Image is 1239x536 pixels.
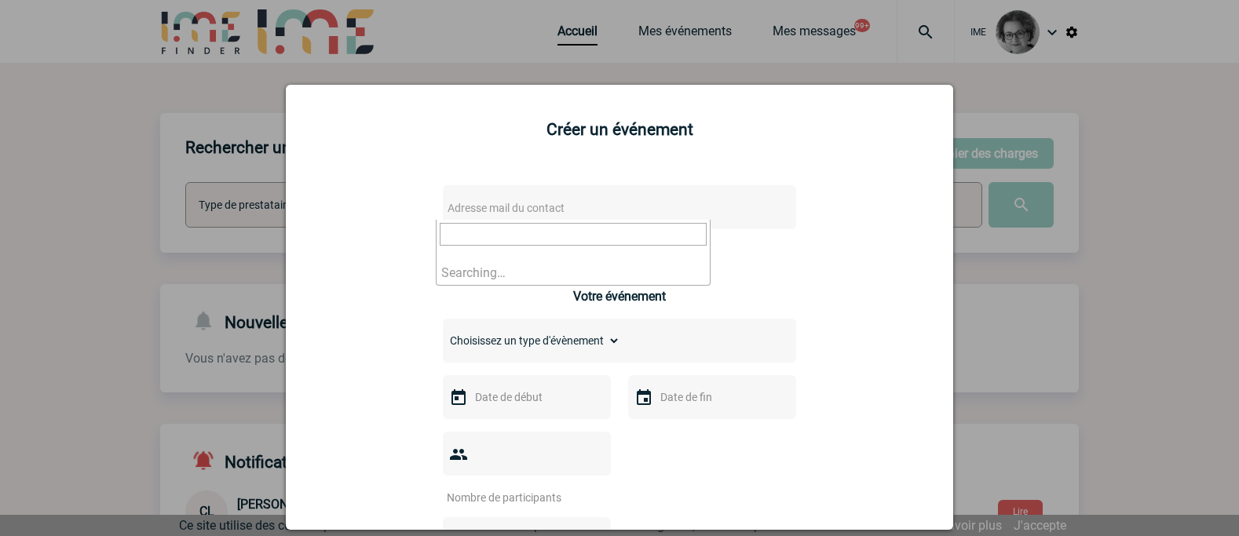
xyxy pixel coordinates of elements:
[656,387,765,407] input: Date de fin
[437,261,710,285] li: Searching…
[573,289,666,304] h3: Votre événement
[448,202,565,214] span: Adresse mail du contact
[471,387,579,407] input: Date de début
[443,487,590,508] input: Nombre de participants
[305,120,934,139] h2: Créer un événement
